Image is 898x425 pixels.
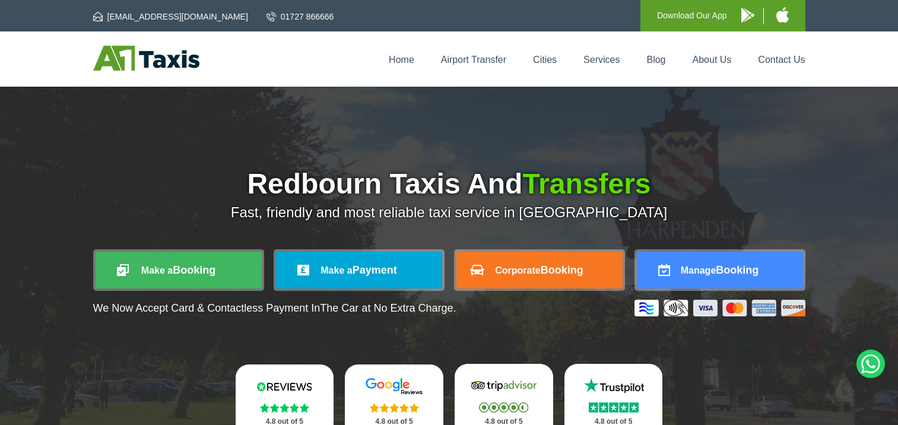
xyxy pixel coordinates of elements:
[578,377,649,395] img: Trustpilot
[389,55,414,65] a: Home
[96,252,262,288] a: Make aBooking
[93,11,248,23] a: [EMAIL_ADDRESS][DOMAIN_NAME]
[646,55,665,65] a: Blog
[93,170,805,198] h1: Redbourn Taxis And
[533,55,557,65] a: Cities
[522,168,651,199] span: Transfers
[441,55,506,65] a: Airport Transfer
[276,252,442,288] a: Make aPayment
[468,377,540,395] img: Tripadvisor
[93,46,199,71] img: A1 Taxis St Albans LTD
[266,11,334,23] a: 01727 866666
[776,7,789,23] img: A1 Taxis iPhone App
[358,378,430,395] img: Google
[634,300,805,316] img: Credit And Debit Cards
[321,265,352,275] span: Make a
[657,8,727,23] p: Download Our App
[260,403,309,413] img: Stars
[758,55,805,65] a: Contact Us
[93,204,805,221] p: Fast, friendly and most reliable taxi service in [GEOGRAPHIC_DATA]
[141,265,173,275] span: Make a
[741,8,754,23] img: A1 Taxis Android App
[637,252,803,288] a: ManageBooking
[370,403,419,413] img: Stars
[681,265,716,275] span: Manage
[479,402,528,413] img: Stars
[583,55,620,65] a: Services
[249,378,320,395] img: Reviews.io
[589,402,639,413] img: Stars
[495,265,540,275] span: Corporate
[456,252,623,288] a: CorporateBooking
[320,302,456,314] span: The Car at No Extra Charge.
[93,302,456,315] p: We Now Accept Card & Contactless Payment In
[693,55,732,65] a: About Us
